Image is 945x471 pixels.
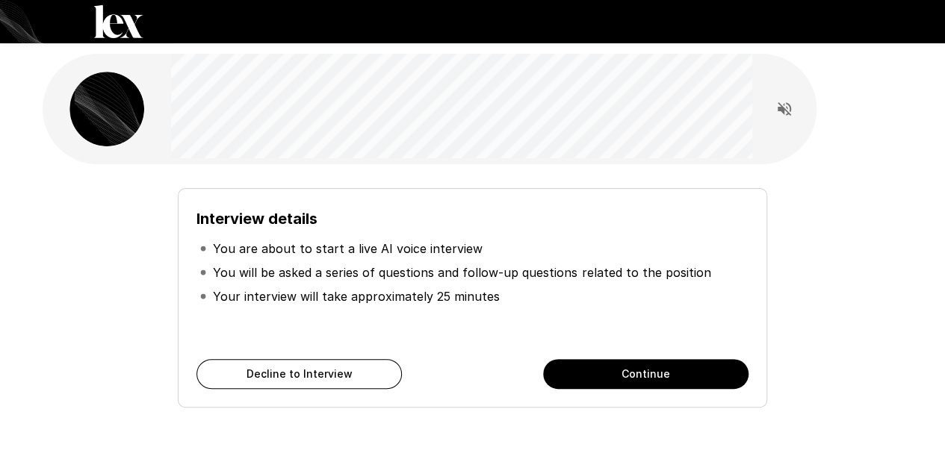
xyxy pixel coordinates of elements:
[213,263,710,281] p: You will be asked a series of questions and follow-up questions related to the position
[213,240,483,258] p: You are about to start a live AI voice interview
[769,94,799,124] button: Read questions aloud
[213,287,500,305] p: Your interview will take approximately 25 minutes
[196,359,402,389] button: Decline to Interview
[69,72,144,146] img: lex_avatar2.png
[196,210,317,228] b: Interview details
[543,359,749,389] button: Continue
